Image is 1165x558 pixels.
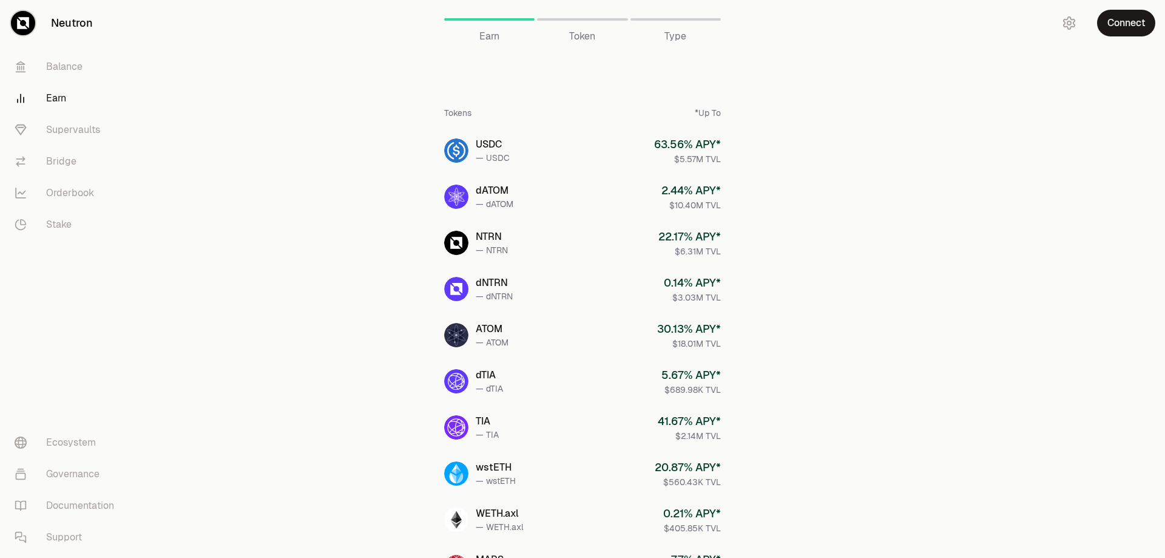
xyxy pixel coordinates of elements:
a: dNTRNdNTRN— dNTRN0.14% APY*$3.03M TVL [434,267,731,311]
div: *Up To [695,107,721,119]
div: dNTRN [476,276,513,290]
a: NTRNNTRN— NTRN22.17% APY*$6.31M TVL [434,221,731,265]
div: 30.13 % APY* [657,321,721,338]
div: $10.40M TVL [661,199,721,211]
div: wstETH [476,460,516,475]
div: 63.56 % APY* [654,136,721,153]
div: — USDC [476,152,510,164]
span: Token [569,29,595,44]
div: 41.67 % APY* [658,413,721,430]
div: $5.57M TVL [654,153,721,165]
div: $689.98K TVL [661,384,721,396]
span: Earn [479,29,499,44]
img: wstETH [444,461,468,486]
a: Orderbook [5,177,131,209]
a: Balance [5,51,131,83]
div: — dTIA [476,383,503,395]
a: Documentation [5,490,131,522]
a: Stake [5,209,131,240]
a: Bridge [5,146,131,177]
a: Governance [5,458,131,490]
a: USDCUSDC— USDC63.56% APY*$5.57M TVL [434,129,731,172]
div: 2.44 % APY* [661,182,721,199]
div: — dNTRN [476,290,513,302]
img: ATOM [444,323,468,347]
a: Support [5,522,131,553]
img: dTIA [444,369,468,393]
div: — WETH.axl [476,521,524,533]
div: $560.43K TVL [655,476,721,488]
div: $18.01M TVL [657,338,721,350]
div: $6.31M TVL [658,245,721,257]
div: ATOM [476,322,508,336]
div: — dATOM [476,198,513,210]
div: $3.03M TVL [664,291,721,304]
a: dATOMdATOM— dATOM2.44% APY*$10.40M TVL [434,175,731,219]
img: NTRN [444,231,468,255]
div: — NTRN [476,244,508,256]
img: TIA [444,415,468,440]
a: ATOMATOM— ATOM30.13% APY*$18.01M TVL [434,313,731,357]
div: 5.67 % APY* [661,367,721,384]
div: 0.21 % APY* [663,505,721,522]
div: USDC [476,137,510,152]
div: WETH.axl [476,506,524,521]
img: USDC [444,138,468,163]
a: Supervaults [5,114,131,146]
span: Type [664,29,686,44]
div: TIA [476,414,499,429]
img: dATOM [444,185,468,209]
div: 20.87 % APY* [655,459,721,476]
a: dTIAdTIA— dTIA5.67% APY*$689.98K TVL [434,359,731,403]
div: 0.14 % APY* [664,274,721,291]
img: dNTRN [444,277,468,301]
button: Connect [1097,10,1155,36]
a: Ecosystem [5,427,131,458]
div: dATOM [476,183,513,198]
div: $405.85K TVL [663,522,721,534]
div: Tokens [444,107,471,119]
div: — TIA [476,429,499,441]
a: Earn [5,83,131,114]
a: Earn [444,5,535,34]
div: — wstETH [476,475,516,487]
div: 22.17 % APY* [658,228,721,245]
div: NTRN [476,230,508,244]
a: WETH.axlWETH.axl— WETH.axl0.21% APY*$405.85K TVL [434,498,731,542]
a: TIATIA— TIA41.67% APY*$2.14M TVL [434,406,731,449]
a: wstETHwstETH— wstETH20.87% APY*$560.43K TVL [434,452,731,495]
img: WETH.axl [444,508,468,532]
div: $2.14M TVL [658,430,721,442]
div: — ATOM [476,336,508,349]
div: dTIA [476,368,503,383]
